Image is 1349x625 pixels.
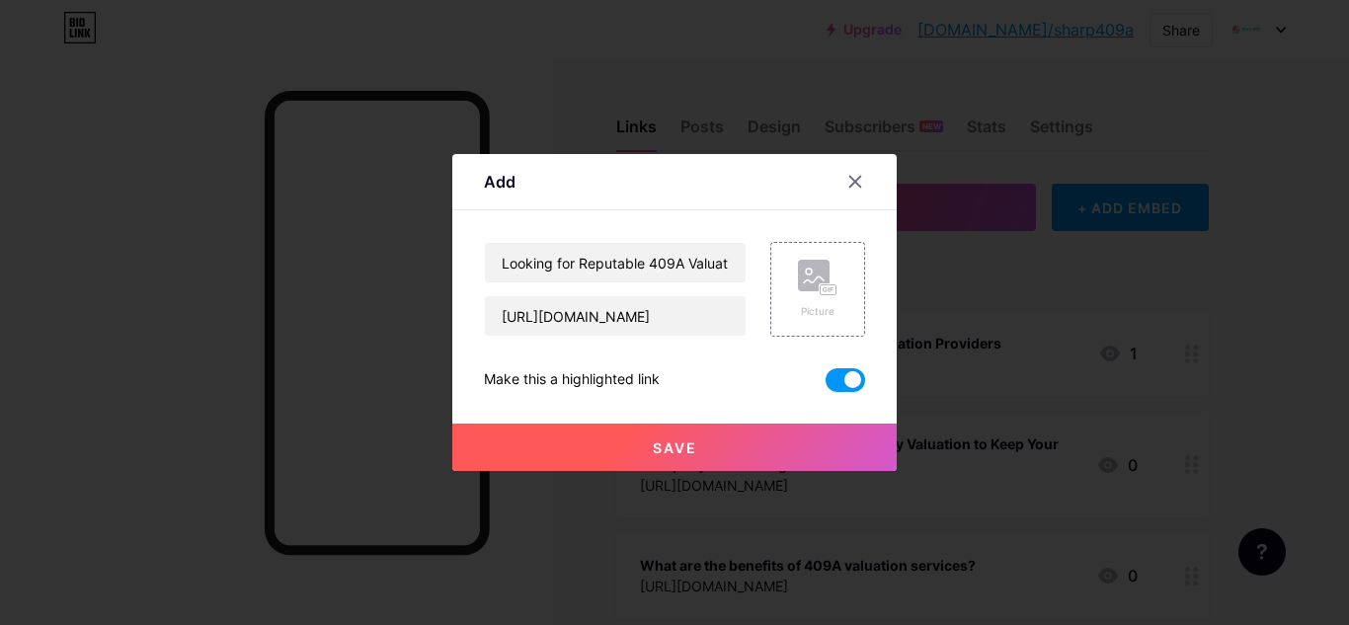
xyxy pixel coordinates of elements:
[485,296,746,336] input: URL
[452,424,897,471] button: Save
[485,243,746,282] input: Title
[798,304,837,319] div: Picture
[653,439,697,456] span: Save
[484,170,516,194] div: Add
[484,368,660,392] div: Make this a highlighted link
